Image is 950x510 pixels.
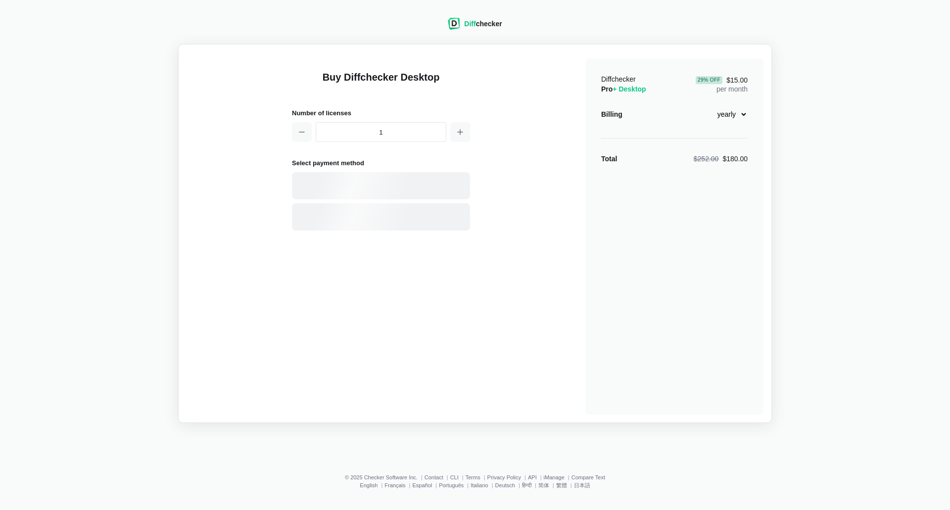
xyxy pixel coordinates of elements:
[538,482,549,488] a: 简体
[425,474,443,480] a: Contact
[448,23,502,31] a: Diffchecker logoDiffchecker
[412,482,432,488] a: Español
[316,122,446,142] input: 1
[384,482,405,488] a: Français
[471,482,488,488] a: Italiano
[601,155,617,163] strong: Total
[345,474,425,480] li: © 2025 Checker Software Inc.
[613,85,646,93] span: + Desktop
[292,158,470,168] h2: Select payment method
[487,474,521,480] a: Privacy Policy
[571,474,605,480] a: Compare Text
[694,155,719,163] span: $252.00
[292,70,470,96] h1: Buy Diffchecker Desktop
[696,76,722,84] div: 29 % Off
[696,74,748,94] div: per month
[464,19,502,29] div: checker
[601,85,646,93] span: Pro
[292,108,470,118] h2: Number of licenses
[450,474,459,480] a: CLI
[495,482,515,488] a: Deutsch
[464,20,475,28] span: Diff
[601,75,636,83] span: Diffchecker
[574,482,590,488] a: 日本語
[466,474,480,480] a: Terms
[696,76,748,84] span: $15.00
[544,474,565,480] a: iManage
[360,482,378,488] a: English
[522,482,531,488] a: हिन्दी
[528,474,537,480] a: API
[439,482,464,488] a: Português
[694,154,748,164] div: $180.00
[448,18,460,30] img: Diffchecker logo
[556,482,567,488] a: 繁體
[601,109,622,119] div: Billing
